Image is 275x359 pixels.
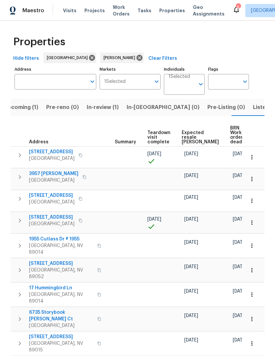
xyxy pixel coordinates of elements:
div: 6 [236,4,240,11]
span: Summary [115,140,136,144]
span: Clear Filters [148,54,177,63]
span: [DATE] [233,217,247,222]
span: [DATE] [233,313,247,318]
span: [STREET_ADDRESS] [29,214,75,221]
span: [STREET_ADDRESS] [29,192,75,199]
span: Maestro [22,7,44,14]
span: [STREET_ADDRESS] [29,334,93,340]
span: [GEOGRAPHIC_DATA] [47,54,90,61]
span: Properties [13,39,65,45]
button: Clear Filters [146,53,180,65]
span: 1955 Cutlass Dr # 1955 [29,236,93,242]
div: [PERSON_NAME] [100,53,144,63]
span: In-[GEOGRAPHIC_DATA] (0) [127,103,199,112]
span: BRN Work order deadline [230,126,251,144]
span: [DATE] [233,195,247,200]
span: Upcoming (1) [4,103,38,112]
span: [DATE] [184,173,198,178]
span: Tasks [137,8,151,13]
span: Address [29,140,48,144]
span: [GEOGRAPHIC_DATA] [29,155,75,162]
span: 17 Hummingbird Ln [29,285,93,291]
span: Expected resale [PERSON_NAME] [182,130,219,144]
span: 6735 Storybook [PERSON_NAME] Ct [29,309,93,322]
span: Properties [159,7,185,14]
button: Hide filters [11,53,42,65]
label: Flags [208,67,249,71]
span: Visits [63,7,76,14]
span: [GEOGRAPHIC_DATA] [29,177,78,184]
span: 3957 [PERSON_NAME] [29,170,78,177]
span: Work Orders [113,4,130,17]
span: [DATE] [184,338,198,342]
span: [STREET_ADDRESS] [29,260,93,267]
div: [GEOGRAPHIC_DATA] [44,53,96,63]
span: Projects [84,7,105,14]
span: [PERSON_NAME] [104,54,138,61]
span: [DATE] [184,265,198,269]
button: Open [88,77,97,86]
span: [DATE] [184,289,198,294]
span: 1 Selected [168,74,190,80]
label: Address [15,67,96,71]
button: Open [196,80,205,89]
span: Geo Assignments [193,4,225,17]
span: Teardown visit complete [147,130,170,144]
span: [GEOGRAPHIC_DATA], NV 89014 [29,291,93,305]
span: [STREET_ADDRESS] [29,149,75,155]
span: [DATE] [233,152,247,156]
span: 1 Selected [104,79,126,85]
span: [DATE] [184,240,198,245]
span: [GEOGRAPHIC_DATA], NV 89052 [29,267,93,280]
span: In-review (1) [87,103,119,112]
button: Open [152,77,161,86]
label: Markets [100,67,161,71]
span: [GEOGRAPHIC_DATA] [29,199,75,205]
span: [DATE] [147,152,161,156]
span: [DATE] [184,195,198,200]
span: [DATE] [147,217,161,222]
label: Individuals [164,67,205,71]
span: [DATE] [233,338,247,342]
span: [DATE] [233,240,247,245]
span: [GEOGRAPHIC_DATA], NV 89015 [29,340,93,353]
span: [DATE] [184,217,198,222]
span: [GEOGRAPHIC_DATA] [29,322,93,329]
span: Hide filters [13,54,39,63]
span: [DATE] [233,265,247,269]
button: Open [240,77,250,86]
span: Pre-reno (0) [46,103,79,112]
span: [DATE] [233,173,247,178]
span: [GEOGRAPHIC_DATA] [29,221,75,227]
span: [DATE] [184,313,198,318]
span: Pre-Listing (0) [207,103,245,112]
span: [DATE] [233,289,247,294]
span: [GEOGRAPHIC_DATA], NV 89014 [29,242,93,256]
span: [DATE] [184,152,198,156]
